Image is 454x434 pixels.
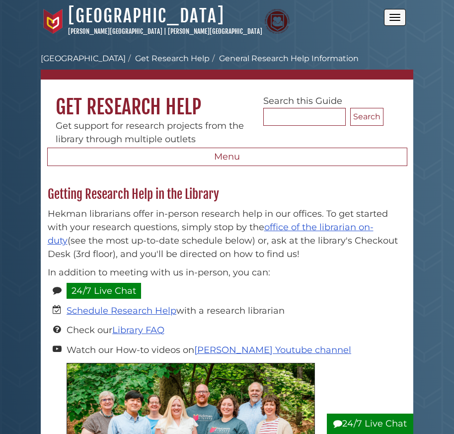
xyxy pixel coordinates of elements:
p: In addition to meeting with us in-person, you can: [48,266,407,279]
p: Hekman librarians offer in-person research help in our offices. To get started with your research... [48,207,407,261]
img: Calvin Theological Seminary [265,9,290,34]
span: Get support for research projects from the library through multiple outlets [56,120,244,145]
a: Schedule Research Help [67,305,176,316]
img: Calvin University [41,9,66,34]
button: 24/7 Live Chat [327,414,413,434]
li: General Research Help Information [210,53,359,65]
a: [PERSON_NAME][GEOGRAPHIC_DATA] [68,27,162,35]
a: [PERSON_NAME] Youtube channel [194,345,351,355]
h2: Getting Research Help in the Library [43,186,412,202]
button: Search [350,108,383,126]
a: [GEOGRAPHIC_DATA] [68,5,225,27]
a: 24/7 Live Chat [67,283,141,299]
a: Get Research Help [135,54,210,63]
li: with a research librarian [67,304,406,318]
a: [GEOGRAPHIC_DATA] [41,54,126,63]
li: Watch our How-to videos on [67,344,406,357]
span: | [164,27,166,35]
button: Menu [47,148,407,167]
a: [PERSON_NAME][GEOGRAPHIC_DATA] [168,27,262,35]
li: Check our [67,324,406,337]
button: Open the menu [384,9,406,26]
nav: breadcrumb [41,53,413,80]
h1: Get Research Help [41,80,413,119]
a: Library FAQ [112,325,164,336]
